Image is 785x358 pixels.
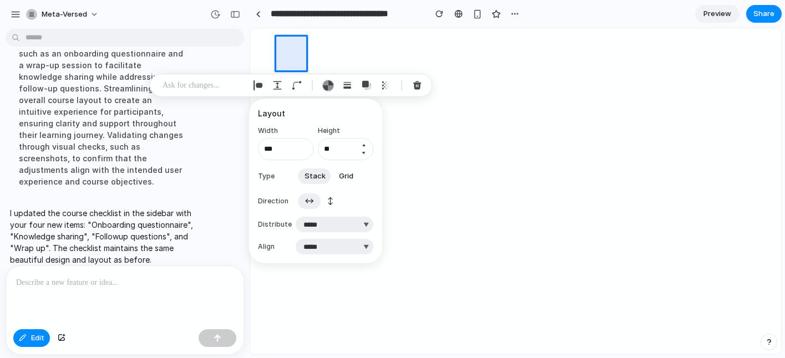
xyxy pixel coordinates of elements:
[753,8,774,19] span: Share
[10,207,195,265] p: I updated the course checklist in the sidebar with your four new items: "Onboarding questionnaire...
[258,171,291,181] label: Type
[703,8,731,19] span: Preview
[258,242,291,252] label: Align
[13,329,50,347] button: Edit
[42,9,87,20] span: meta-versed
[298,167,332,185] button: Stack
[258,108,373,119] h3: Layout
[318,126,373,136] label: Height
[298,192,321,210] button: ↔
[305,196,314,207] span: ↔
[332,167,360,185] button: Grid
[22,6,104,23] button: meta-versed
[358,141,369,150] button: Increment
[258,126,313,136] label: Width
[305,171,326,182] span: Stack
[358,149,369,157] button: Decrement
[746,5,782,23] button: Share
[258,196,291,206] label: Direction
[695,5,740,23] a: Preview
[339,171,353,182] span: Grid
[321,192,340,210] button: ↕
[258,219,291,229] label: Distribute
[31,333,44,344] span: Edit
[327,196,333,207] span: ↕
